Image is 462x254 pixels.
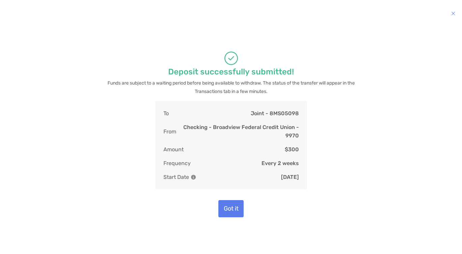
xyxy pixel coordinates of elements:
[281,173,299,181] p: [DATE]
[251,109,299,118] p: Joint - 8MS05098
[218,200,244,217] button: Got it
[163,109,169,118] p: To
[163,123,176,140] p: From
[163,173,196,181] p: Start Date
[163,159,191,167] p: Frequency
[163,145,184,154] p: Amount
[105,79,358,96] p: Funds are subject to a waiting period before being available to withdraw. The status of the trans...
[261,159,299,167] p: Every 2 weeks
[176,123,299,140] p: Checking - Broadview Federal Credit Union - 9970
[285,145,299,154] p: $300
[191,175,196,180] img: Information Icon
[168,68,294,76] p: Deposit successfully submitted!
